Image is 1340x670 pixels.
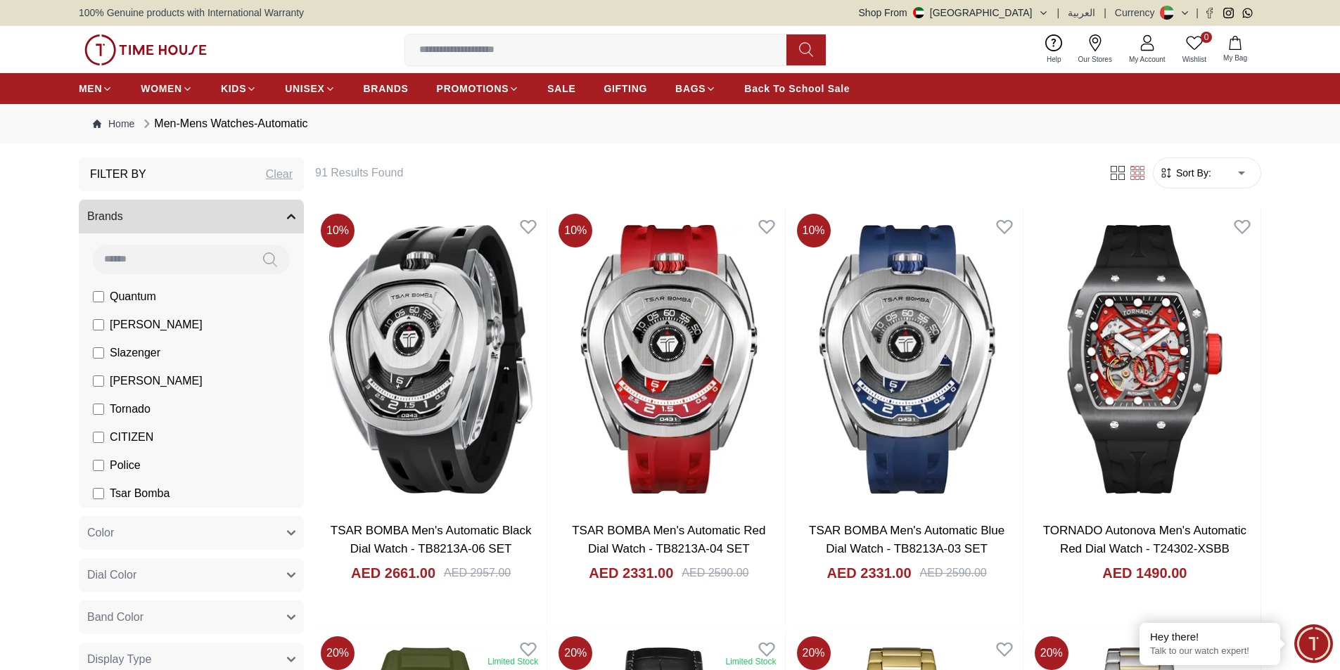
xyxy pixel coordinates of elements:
[725,656,776,667] div: Limited Stock
[1038,32,1070,67] a: Help
[221,82,246,96] span: KIDS
[93,460,104,471] input: Police
[791,208,1023,510] img: TSAR BOMBA Men's Automatic Blue Dial Watch - TB8213A-03 SET
[93,375,104,387] input: [PERSON_NAME]
[93,432,104,443] input: CITIZEN
[589,563,673,583] h4: AED 2331.00
[315,165,1091,181] h6: 91 Results Found
[1201,32,1212,43] span: 0
[547,76,575,101] a: SALE
[572,524,765,555] a: TSAR BOMBA Men's Automatic Red Dial Watch - TB8213A-04 SET
[93,319,104,330] input: [PERSON_NAME]
[675,76,716,101] a: BAGS
[1150,630,1270,644] div: Hey there!
[444,565,511,581] div: AED 2957.00
[87,567,136,584] span: Dial Color
[1029,208,1261,510] img: TORNADO Autonova Men's Automatic Red Dial Watch - T24302-XSBB
[682,565,748,581] div: AED 2590.00
[859,6,1049,20] button: Shop From[GEOGRAPHIC_DATA]
[364,76,409,101] a: BRANDS
[1177,54,1212,65] span: Wishlist
[604,76,647,101] a: GIFTING
[1150,645,1270,657] p: Talk to our watch expert!
[437,76,520,101] a: PROMOTIONS
[1041,54,1067,65] span: Help
[110,401,151,418] span: Tornado
[827,563,911,583] h4: AED 2331.00
[79,600,304,634] button: Band Color
[1068,6,1095,20] button: العربية
[797,214,831,247] span: 10 %
[547,82,575,96] span: SALE
[110,429,153,446] span: CITIZEN
[79,104,1261,143] nav: Breadcrumb
[79,558,304,592] button: Dial Color
[79,516,304,550] button: Color
[321,636,355,670] span: 20 %
[93,404,104,415] input: Tornado
[221,76,257,101] a: KIDS
[364,82,409,96] span: BRANDS
[437,82,509,96] span: PROMOTIONS
[93,117,134,131] a: Home
[321,214,355,247] span: 10 %
[1218,53,1253,63] span: My Bag
[331,524,532,555] a: TSAR BOMBA Men's Automatic Black Dial Watch - TB8213A-06 SET
[1196,6,1199,20] span: |
[1204,8,1215,18] a: Facebook
[1070,32,1121,67] a: Our Stores
[93,291,104,302] input: Quantum
[84,34,207,65] img: ...
[1159,166,1211,180] button: Sort By:
[604,82,647,96] span: GIFTING
[487,656,538,667] div: Limited Stock
[1174,32,1215,67] a: 0Wishlist
[1073,54,1118,65] span: Our Stores
[93,488,104,499] input: Tsar Bomba
[266,166,293,183] div: Clear
[744,82,850,96] span: Back To School Sale
[79,76,113,101] a: MEN
[1115,6,1161,20] div: Currency
[87,208,123,225] span: Brands
[79,6,304,20] span: 100% Genuine products with International Warranty
[110,288,156,305] span: Quantum
[93,347,104,359] input: Slazenger
[87,524,114,541] span: Color
[315,208,547,510] img: TSAR BOMBA Men's Automatic Black Dial Watch - TB8213A-06 SET
[141,76,193,101] a: WOMEN
[87,609,143,626] span: Band Color
[110,344,160,361] span: Slazenger
[1223,8,1234,18] a: Instagram
[1123,54,1171,65] span: My Account
[87,651,151,668] span: Display Type
[744,76,850,101] a: Back To School Sale
[1057,6,1060,20] span: |
[1294,624,1333,663] div: Chat Widget
[559,636,592,670] span: 20 %
[797,636,831,670] span: 20 %
[559,214,592,247] span: 10 %
[79,200,304,233] button: Brands
[920,565,987,581] div: AED 2590.00
[675,82,706,96] span: BAGS
[110,485,170,502] span: Tsar Bomba
[79,82,102,96] span: MEN
[110,373,203,389] span: [PERSON_NAME]
[110,457,141,474] span: Police
[1242,8,1253,18] a: Whatsapp
[285,76,335,101] a: UNISEX
[553,208,784,510] img: TSAR BOMBA Men's Automatic Red Dial Watch - TB8213A-04 SET
[1043,524,1246,555] a: TORNADO Autonova Men's Automatic Red Dial Watch - T24302-XSBB
[285,82,324,96] span: UNISEX
[110,316,203,333] span: [PERSON_NAME]
[141,82,182,96] span: WOMEN
[1173,166,1211,180] span: Sort By:
[913,7,924,18] img: United Arab Emirates
[1215,33,1256,66] button: My Bag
